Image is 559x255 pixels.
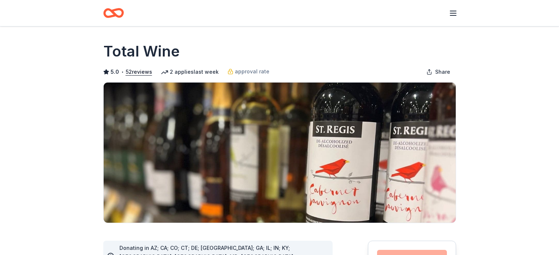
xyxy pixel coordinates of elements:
button: Share [420,65,456,79]
span: • [121,69,123,75]
a: approval rate [227,67,269,76]
img: Image for Total Wine [104,83,456,223]
a: Home [103,4,124,22]
span: 5.0 [111,68,119,76]
span: Share [435,68,450,76]
h1: Total Wine [103,41,180,62]
span: approval rate [235,67,269,76]
button: 52reviews [126,68,152,76]
div: 2 applies last week [161,68,219,76]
